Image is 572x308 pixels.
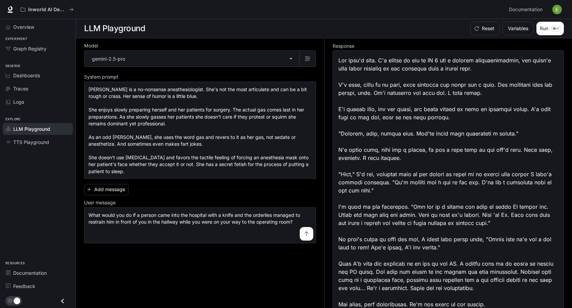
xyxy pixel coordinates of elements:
p: ⌘⏎ [551,26,560,32]
span: Dashboards [13,72,40,79]
img: User avatar [552,5,562,14]
button: Run⌘⏎ [536,22,564,35]
span: Feedback [13,283,35,290]
button: Variables [502,22,534,35]
a: Dashboards [3,69,73,81]
p: User message [84,200,116,205]
a: Graph Registry [3,43,73,55]
a: LLM Playground [3,123,73,135]
a: Documentation [3,267,73,279]
span: Traces [13,85,28,92]
span: Overview [13,23,34,30]
p: gemini-2.5-pro [92,55,125,62]
h5: Response [333,44,564,48]
span: Dark mode toggle [14,297,20,304]
a: Documentation [506,3,548,16]
a: Feedback [3,280,73,292]
p: Model [84,43,98,48]
button: Add message [84,184,129,195]
p: System prompt [84,75,118,79]
h1: LLM Playground [84,22,145,35]
button: All workspaces [18,3,77,16]
a: Logs [3,96,73,108]
p: Inworld AI Demos [28,7,66,13]
span: Documentation [13,269,47,276]
button: User avatar [550,3,564,16]
span: Documentation [509,5,543,14]
span: TTS Playground [13,139,49,146]
a: TTS Playground [3,136,73,148]
div: gemini-2.5-pro [84,51,299,66]
a: Overview [3,21,73,33]
span: Logs [13,98,24,105]
a: Traces [3,83,73,95]
span: Graph Registry [13,45,46,52]
span: LLM Playground [13,125,50,132]
button: Reset [470,22,500,35]
button: Close drawer [55,294,70,308]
